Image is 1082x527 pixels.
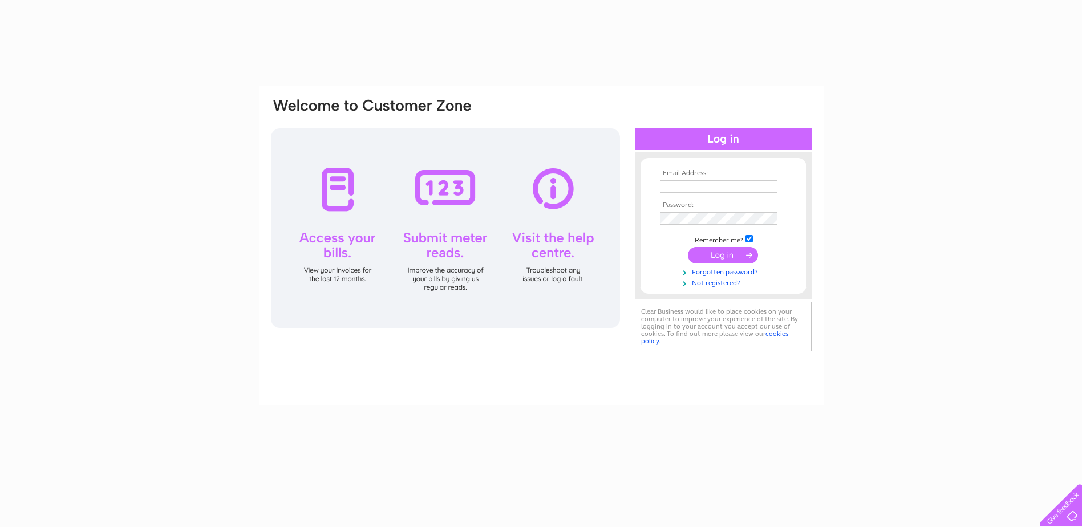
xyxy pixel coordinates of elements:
[660,266,789,277] a: Forgotten password?
[660,277,789,287] a: Not registered?
[657,201,789,209] th: Password:
[657,233,789,245] td: Remember me?
[635,302,812,351] div: Clear Business would like to place cookies on your computer to improve your experience of the sit...
[688,247,758,263] input: Submit
[641,330,788,345] a: cookies policy
[657,169,789,177] th: Email Address:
